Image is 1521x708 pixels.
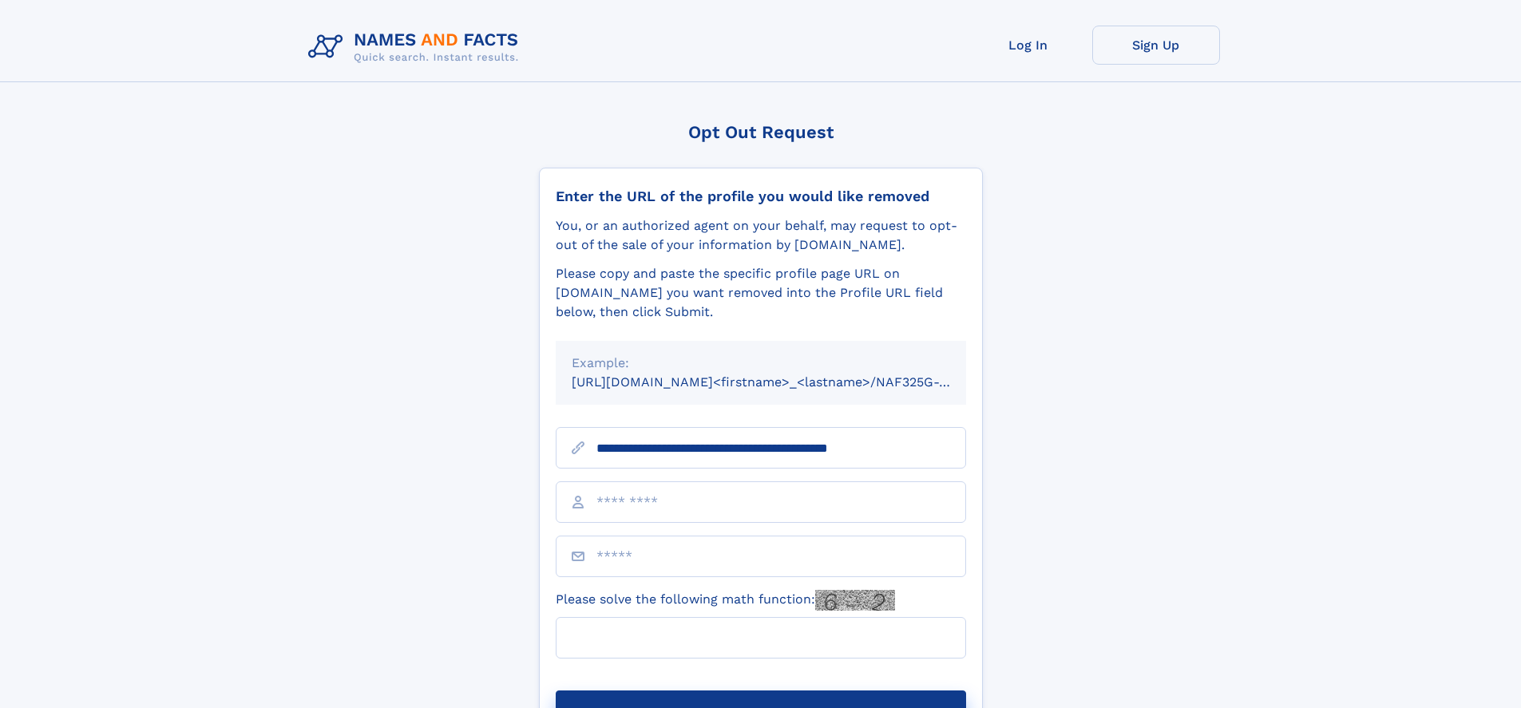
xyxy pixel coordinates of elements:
a: Sign Up [1092,26,1220,65]
small: [URL][DOMAIN_NAME]<firstname>_<lastname>/NAF325G-xxxxxxxx [572,374,996,390]
div: You, or an authorized agent on your behalf, may request to opt-out of the sale of your informatio... [556,216,966,255]
div: Please copy and paste the specific profile page URL on [DOMAIN_NAME] you want removed into the Pr... [556,264,966,322]
div: Opt Out Request [539,122,983,142]
label: Please solve the following math function: [556,590,895,611]
div: Example: [572,354,950,373]
a: Log In [964,26,1092,65]
div: Enter the URL of the profile you would like removed [556,188,966,205]
img: Logo Names and Facts [302,26,532,69]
